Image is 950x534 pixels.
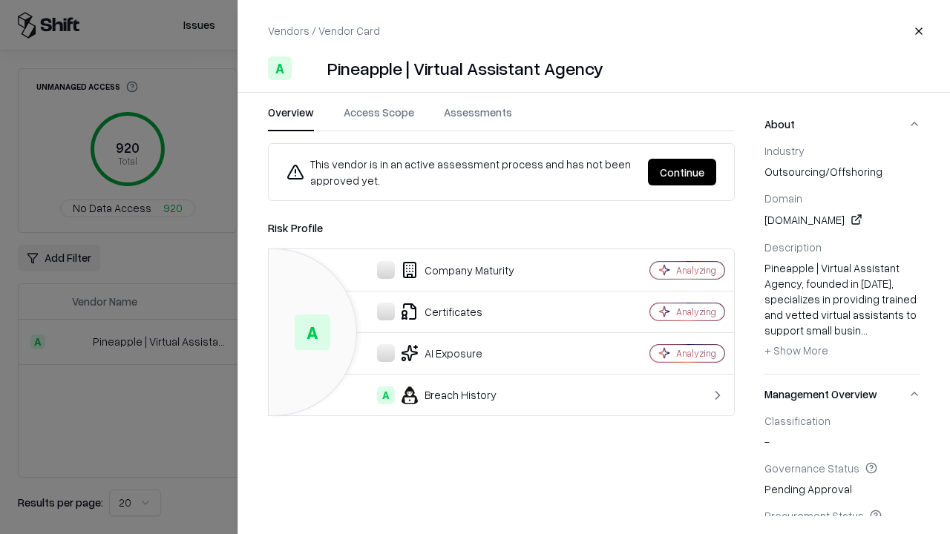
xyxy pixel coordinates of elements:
div: - [764,414,920,449]
div: Risk Profile [268,219,735,237]
div: A [268,56,292,80]
div: A [377,386,395,404]
div: Analyzing [676,306,716,318]
button: Continue [648,159,716,185]
div: Classification [764,414,920,427]
div: Industry [764,144,920,157]
button: About [764,105,920,144]
div: A [295,314,330,350]
div: Certificates [281,303,598,320]
span: outsourcing/offshoring [764,164,920,179]
div: Breach History [281,386,598,404]
div: Analyzing [676,264,716,277]
div: About [764,144,920,374]
div: [DOMAIN_NAME] [764,211,920,228]
div: AI Exposure [281,344,598,362]
div: Governance Status [764,461,920,475]
button: Assessments [444,105,512,131]
button: Management Overview [764,375,920,414]
div: Procurement Status [764,509,920,522]
div: Analyzing [676,347,716,360]
button: Access Scope [344,105,414,131]
div: Company Maturity [281,261,598,279]
button: + Show More [764,338,828,362]
span: ... [861,323,868,337]
div: Pineapple | Virtual Assistant Agency [327,56,603,80]
div: Pineapple | Virtual Assistant Agency, founded in [DATE], specializes in providing trained and vet... [764,260,920,363]
div: Description [764,240,920,254]
div: This vendor is in an active assessment process and has not been approved yet. [286,156,636,188]
div: Pending Approval [764,461,920,497]
div: Domain [764,191,920,205]
p: Vendors / Vendor Card [268,23,380,39]
img: Pineapple | Virtual Assistant Agency [298,56,321,80]
button: Overview [268,105,314,131]
span: + Show More [764,343,828,357]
